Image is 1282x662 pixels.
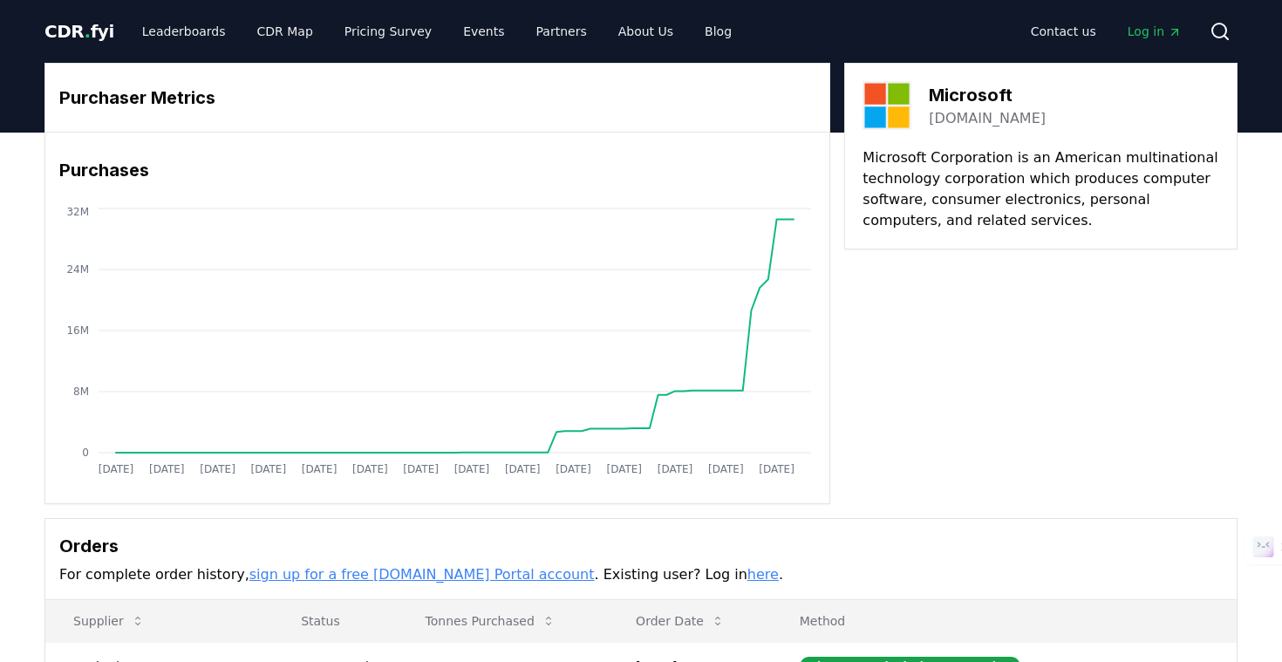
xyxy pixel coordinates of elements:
a: About Us [604,16,687,47]
tspan: [DATE] [403,463,439,475]
tspan: [DATE] [606,463,642,475]
tspan: [DATE] [759,463,794,475]
tspan: [DATE] [352,463,388,475]
span: . [85,21,91,42]
tspan: 24M [66,263,89,276]
tspan: [DATE] [200,463,235,475]
a: here [747,566,779,583]
a: Leaderboards [128,16,240,47]
tspan: 16M [66,324,89,337]
a: CDR.fyi [44,19,114,44]
a: [DOMAIN_NAME] [929,108,1046,129]
button: Order Date [622,604,739,638]
tspan: 32M [66,206,89,218]
a: sign up for a free [DOMAIN_NAME] Portal account [249,566,595,583]
tspan: [DATE] [505,463,541,475]
span: Log in [1128,23,1182,40]
tspan: [DATE] [708,463,744,475]
span: CDR fyi [44,21,114,42]
nav: Main [128,16,746,47]
tspan: 0 [82,447,89,459]
tspan: [DATE] [251,463,287,475]
h3: Orders [59,533,1223,559]
button: Tonnes Purchased [412,604,569,638]
tspan: [DATE] [556,463,591,475]
img: Microsoft-logo [863,81,911,130]
a: Partners [522,16,601,47]
a: Log in [1114,16,1196,47]
tspan: [DATE] [99,463,134,475]
tspan: [DATE] [302,463,338,475]
a: Blog [691,16,746,47]
h3: Microsoft [929,82,1046,108]
h3: Purchases [59,157,815,183]
button: Supplier [59,604,159,638]
nav: Main [1017,16,1196,47]
a: Pricing Survey [331,16,446,47]
a: CDR Map [243,16,327,47]
tspan: [DATE] [658,463,693,475]
p: For complete order history, . Existing user? Log in . [59,564,1223,585]
p: Method [786,612,1223,630]
h3: Purchaser Metrics [59,85,815,111]
tspan: [DATE] [454,463,490,475]
tspan: [DATE] [149,463,185,475]
tspan: 8M [73,386,89,398]
p: Status [287,612,383,630]
a: Contact us [1017,16,1110,47]
p: Microsoft Corporation is an American multinational technology corporation which produces computer... [863,147,1219,231]
a: Events [449,16,518,47]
